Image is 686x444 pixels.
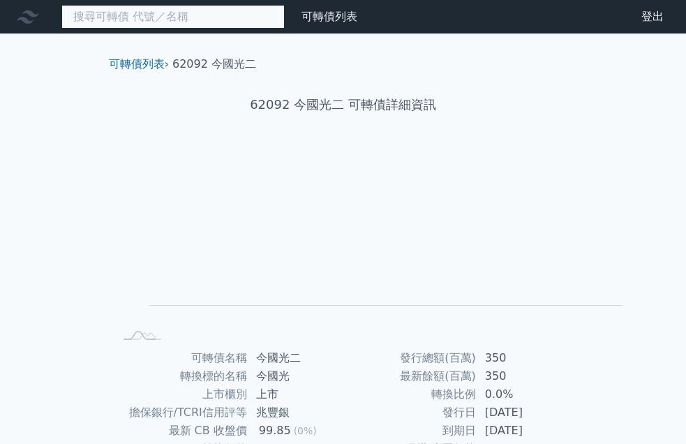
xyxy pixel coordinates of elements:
td: 350 [477,367,572,385]
td: 發行總額(百萬) [343,349,477,367]
td: 上市櫃別 [114,385,248,404]
g: Chart [137,158,622,325]
td: 最新 CB 收盤價 [114,422,248,440]
h1: 62092 今國光二 可轉債詳細資訊 [98,95,589,114]
li: › [109,56,169,73]
span: (0%) [294,425,317,436]
td: 可轉債名稱 [114,349,248,367]
td: 轉換標的名稱 [114,367,248,385]
td: [DATE] [477,404,572,422]
td: 發行日 [343,404,477,422]
td: 擔保銀行/TCRI信用評等 [114,404,248,422]
td: 轉換比例 [343,385,477,404]
td: 最新餘額(百萬) [343,367,477,385]
td: 上市 [248,385,343,404]
div: 99.85 [256,422,294,439]
li: 62092 今國光二 [172,56,256,73]
a: 可轉債列表 [109,57,165,71]
td: 350 [477,349,572,367]
a: 登出 [630,6,675,28]
td: 兆豐銀 [248,404,343,422]
td: 0.0% [477,385,572,404]
td: 到期日 [343,422,477,440]
td: [DATE] [477,422,572,440]
input: 搜尋可轉債 代號／名稱 [61,5,285,29]
td: 今國光二 [248,349,343,367]
td: 今國光 [248,367,343,385]
a: 可轉債列表 [301,10,357,23]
